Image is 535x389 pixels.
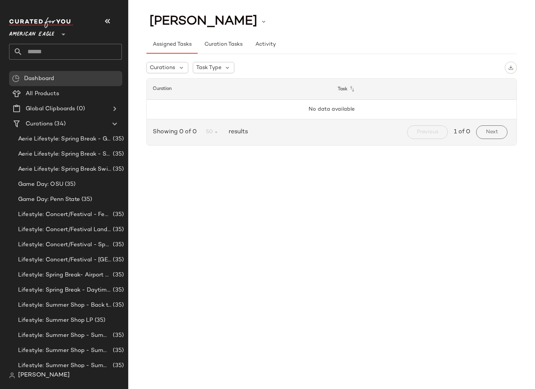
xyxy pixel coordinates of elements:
span: (35) [93,316,106,325]
span: Lifestyle: Summer Shop - Summer Study Sessions [18,361,111,370]
span: American Eagle [9,26,54,39]
span: Lifestyle: Summer Shop LP [18,316,93,325]
span: Lifestyle: Spring Break- Airport Style [18,271,111,279]
span: Dashboard [24,74,54,83]
span: (35) [111,271,124,279]
th: Task [332,79,517,100]
span: Assigned Tasks [152,42,192,48]
span: [PERSON_NAME] [149,14,257,29]
button: Next [476,125,507,139]
span: Aerie Lifestyle: Spring Break - Girly/Femme [18,135,111,144]
span: (35) [111,210,124,219]
span: (35) [111,225,124,234]
span: Lifestyle: Spring Break - Daytime Casual [18,286,111,295]
span: (35) [111,301,124,310]
span: Lifestyle: Concert/Festival - [GEOGRAPHIC_DATA] [18,256,111,264]
span: Next [486,129,498,135]
span: Lifestyle: Concert/Festival - Femme [18,210,111,219]
img: svg%3e [9,372,15,378]
span: Lifestyle: Concert/Festival Landing Page [18,225,111,234]
span: (35) [111,256,124,264]
span: (35) [111,135,124,144]
th: Curation [147,79,332,100]
img: cfy_white_logo.C9jOOHJF.svg [9,17,73,28]
span: (35) [111,286,124,295]
span: (35) [111,150,124,159]
span: (35) [111,165,124,174]
span: (35) [63,180,76,189]
span: 1 of 0 [454,128,470,137]
span: Lifestyle: Summer Shop - Summer Abroad [18,331,111,340]
span: Showing 0 of 0 [153,128,200,137]
span: Aerie Lifestyle: Spring Break - Sporty [18,150,111,159]
span: (35) [111,241,124,249]
span: results [226,128,248,137]
span: Aerie Lifestyle: Spring Break Swimsuits Landing Page [18,165,111,174]
img: svg%3e [508,65,513,70]
span: Curations [150,64,175,72]
span: (35) [111,361,124,370]
span: Curation Tasks [204,42,242,48]
span: (35) [111,331,124,340]
span: [PERSON_NAME] [18,371,70,380]
span: Curations [26,120,53,128]
span: (35) [111,346,124,355]
span: (0) [75,105,85,113]
img: svg%3e [12,75,20,82]
span: Task Type [196,64,221,72]
span: (34) [53,120,66,128]
span: Game Day: OSU [18,180,63,189]
span: Lifestyle: Summer Shop - Summer Internship [18,346,111,355]
span: Lifestyle: Concert/Festival - Sporty [18,241,111,249]
span: Game Day: Penn State [18,195,80,204]
span: Lifestyle: Summer Shop - Back to School Essentials [18,301,111,310]
span: Activity [255,42,276,48]
span: (35) [80,195,92,204]
span: Global Clipboards [26,105,75,113]
span: All Products [26,90,59,98]
td: No data available [147,100,517,119]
